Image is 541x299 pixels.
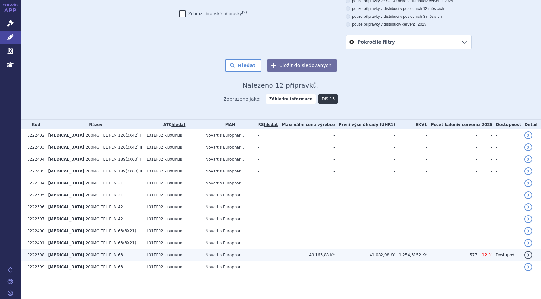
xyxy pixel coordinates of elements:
[278,129,335,141] td: -
[165,241,182,245] span: RIBOCIKLIB
[48,229,84,233] span: [MEDICAL_DATA]
[278,201,335,213] td: -
[427,120,492,129] th: Počet balení
[202,189,255,201] td: Novartis Europhar...
[202,261,255,273] td: Novartis Europhar...
[147,145,163,149] span: L01EF02
[278,120,335,129] th: Maximální cena výrobce
[524,155,532,163] a: detail
[48,169,84,173] span: [MEDICAL_DATA]
[477,141,492,153] td: -
[165,265,182,269] span: RIBOCIKLIB
[335,165,395,177] td: -
[86,265,127,269] span: 200MG TBL FLM 63 II
[346,14,472,19] label: pouze přípravky v distribuci v posledních 3 měsících
[492,153,521,165] td: -
[335,261,395,273] td: -
[395,213,427,225] td: -
[24,201,45,213] td: 0222396
[427,141,477,153] td: -
[477,237,492,249] td: -
[395,201,427,213] td: -
[335,225,395,237] td: -
[278,189,335,201] td: -
[45,120,143,129] th: Název
[346,6,472,11] label: pouze přípravky v distribuci v posledních 12 měsících
[147,229,163,233] span: L01EF02
[147,253,163,257] span: L01EF02
[335,237,395,249] td: -
[492,201,521,213] td: -
[267,59,337,72] button: Uložit do sledovaných
[24,120,45,129] th: Kód
[492,225,521,237] td: -
[266,94,316,104] strong: Základní informace
[427,153,477,165] td: -
[179,10,247,17] label: Zobrazit bratrské přípravky
[395,120,427,129] th: EKV1
[492,189,521,201] td: -
[224,94,261,104] span: Zobrazeno jako:
[395,129,427,141] td: -
[427,237,477,249] td: -
[48,193,84,197] span: [MEDICAL_DATA]
[335,120,395,129] th: První výše úhrady (UHR1)
[24,189,45,201] td: 0222395
[202,213,255,225] td: Novartis Europhar...
[524,251,532,259] a: detail
[255,261,278,273] td: -
[24,225,45,237] td: 0222400
[243,82,319,89] span: Nalezeno 12 přípravků.
[524,191,532,199] a: detail
[492,141,521,153] td: -
[524,263,532,271] a: detail
[165,253,182,257] span: RIBOCIKLIB
[278,153,335,165] td: -
[318,94,338,104] a: DIS-13
[86,241,140,245] span: 200MG TBL FLM 63(3X21) II
[255,249,278,261] td: -
[86,229,138,233] span: 200MG TBL FLM 63(3X21) I
[335,129,395,141] td: -
[492,249,521,261] td: Dostupný
[335,213,395,225] td: -
[24,213,45,225] td: 0222397
[264,122,278,127] a: vyhledávání neobsahuje žádnou platnou referenční skupinu
[242,10,247,14] abbr: (?)
[492,177,521,189] td: -
[395,261,427,273] td: -
[202,141,255,153] td: Novartis Europhar...
[278,213,335,225] td: -
[427,261,477,273] td: -
[524,239,532,247] a: detail
[165,134,182,137] span: RIBOCIKLIB
[477,261,492,273] td: -
[477,177,492,189] td: -
[147,181,163,185] span: L01EF02
[165,158,182,161] span: RIBOCIKLIB
[255,237,278,249] td: -
[86,157,141,161] span: 200MG TBL FLM 189(3X63) I
[202,201,255,213] td: Novartis Europhar...
[477,189,492,201] td: -
[147,265,163,269] span: L01EF02
[524,131,532,139] a: detail
[278,141,335,153] td: -
[24,177,45,189] td: 0222394
[86,145,142,149] span: 200MG TBL FLM 126(3X42) II
[492,237,521,249] td: -
[147,241,163,245] span: L01EF02
[427,249,477,261] td: 577
[477,225,492,237] td: -
[202,153,255,165] td: Novartis Europhar...
[48,205,84,209] span: [MEDICAL_DATA]
[335,249,395,261] td: 41 082,98 Kč
[335,177,395,189] td: -
[165,205,182,209] span: RIBOCIKLIB
[255,141,278,153] td: -
[477,201,492,213] td: -
[524,167,532,175] a: detail
[335,201,395,213] td: -
[395,141,427,153] td: -
[147,133,163,138] span: L01EF02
